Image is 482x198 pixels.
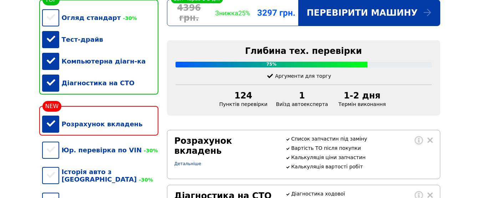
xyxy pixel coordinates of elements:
[42,29,158,50] div: Тест-драйв
[332,91,392,107] div: Термін виконання
[211,9,254,17] div: Знижка
[42,50,158,72] div: Компьютерна діагн-ка
[215,91,272,107] div: Пунктів перевірки
[176,62,368,67] div: 75%
[254,8,298,18] div: 3297 грн.
[137,177,153,183] span: -30%
[167,3,211,23] div: 4396 грн.
[142,148,158,153] span: -30%
[291,154,432,160] p: Калькуляція ціни запчастин
[219,91,268,101] div: 124
[267,73,340,79] div: Аргументи для торгу
[276,91,328,101] div: 1
[238,9,250,17] span: 25%
[42,113,158,135] div: Розрахунок вкладень
[174,161,201,166] a: Детальніше
[174,136,277,156] div: Розрахунок вкладень
[272,91,333,107] div: Виїзд автоексперта
[336,91,387,101] div: 1-2 дня
[42,161,158,190] div: Історія авто з [GEOGRAPHIC_DATA]
[291,164,432,169] p: Калькуляція вартості робіт
[42,139,158,161] div: Юр. перевірка по VIN
[121,15,137,21] span: -30%
[291,145,432,151] p: Вартість ТО після покупки
[176,46,432,56] div: Глибина тех. перевірки
[42,7,158,29] div: Огляд стандарт
[291,136,432,142] p: Список запчастин під заміну
[291,191,432,197] p: Діагностика ходової
[42,72,158,94] div: Діагностика на СТО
